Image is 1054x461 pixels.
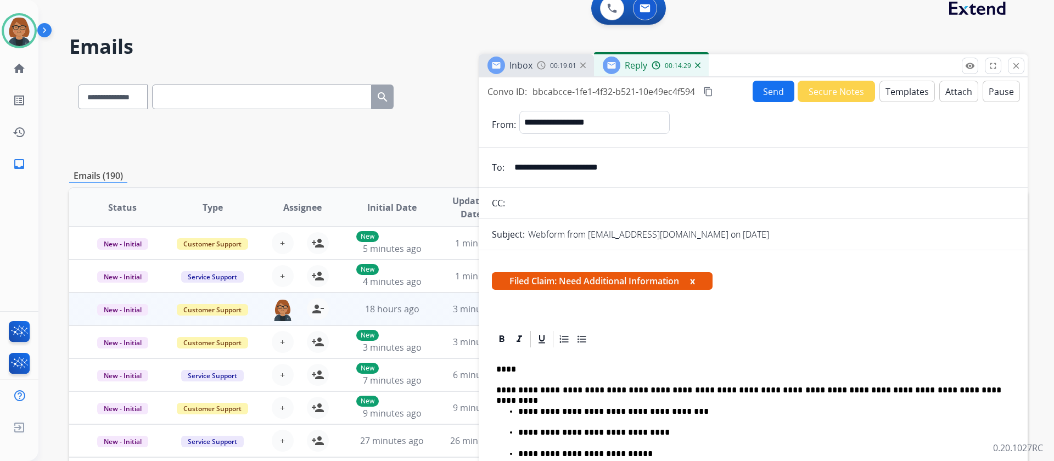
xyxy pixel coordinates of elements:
[703,87,713,97] mat-icon: content_copy
[13,94,26,107] mat-icon: list_alt
[356,330,379,341] p: New
[280,237,285,250] span: +
[625,59,647,71] span: Reply
[492,228,525,241] p: Subject:
[177,304,248,316] span: Customer Support
[574,331,590,347] div: Bullet List
[363,276,422,288] span: 4 minutes ago
[311,302,324,316] mat-icon: person_remove
[97,238,148,250] span: New - Initial
[181,436,244,447] span: Service Support
[97,271,148,283] span: New - Initial
[311,269,324,283] mat-icon: person_add
[356,264,379,275] p: New
[13,158,26,171] mat-icon: inbox
[983,81,1020,102] button: Pause
[272,397,294,419] button: +
[69,169,127,183] p: Emails (190)
[97,337,148,348] span: New - Initial
[272,430,294,452] button: +
[365,303,419,315] span: 18 hours ago
[455,270,509,282] span: 1 minute ago
[97,436,148,447] span: New - Initial
[356,231,379,242] p: New
[453,369,512,381] span: 6 minutes ago
[280,401,285,414] span: +
[492,196,505,210] p: CC:
[556,331,573,347] div: Ordered List
[376,91,389,104] mat-icon: search
[13,62,26,75] mat-icon: home
[534,331,550,347] div: Underline
[446,194,496,221] span: Updated Date
[360,435,424,447] span: 27 minutes ago
[453,303,512,315] span: 3 minutes ago
[450,435,514,447] span: 26 minutes ago
[879,81,935,102] button: Templates
[492,272,713,290] span: Filed Claim: Need Additional Information
[272,232,294,254] button: +
[509,59,532,71] span: Inbox
[203,201,223,214] span: Type
[753,81,794,102] button: Send
[311,237,324,250] mat-icon: person_add
[280,269,285,283] span: +
[311,335,324,348] mat-icon: person_add
[363,374,422,386] span: 7 minutes ago
[181,370,244,381] span: Service Support
[363,407,422,419] span: 9 minutes ago
[97,403,148,414] span: New - Initial
[177,238,248,250] span: Customer Support
[272,265,294,287] button: +
[532,86,695,98] span: bbcabcce-1fe1-4f32-b521-10e49ec4f594
[356,363,379,374] p: New
[280,368,285,381] span: +
[181,271,244,283] span: Service Support
[108,201,137,214] span: Status
[965,61,975,71] mat-icon: remove_red_eye
[280,335,285,348] span: +
[494,331,510,347] div: Bold
[367,201,417,214] span: Initial Date
[177,403,248,414] span: Customer Support
[798,81,875,102] button: Secure Notes
[363,243,422,255] span: 5 minutes ago
[550,61,576,70] span: 00:19:01
[272,364,294,386] button: +
[453,336,512,348] span: 3 minutes ago
[311,368,324,381] mat-icon: person_add
[272,331,294,353] button: +
[283,201,322,214] span: Assignee
[363,341,422,353] span: 3 minutes ago
[665,61,691,70] span: 00:14:29
[272,298,294,321] img: agent-avatar
[988,61,998,71] mat-icon: fullscreen
[97,370,148,381] span: New - Initial
[311,401,324,414] mat-icon: person_add
[487,85,527,98] p: Convo ID:
[492,118,516,131] p: From:
[97,304,148,316] span: New - Initial
[4,15,35,46] img: avatar
[993,441,1043,454] p: 0.20.1027RC
[13,126,26,139] mat-icon: history
[311,434,324,447] mat-icon: person_add
[690,274,695,288] button: x
[356,396,379,407] p: New
[453,402,512,414] span: 9 minutes ago
[939,81,978,102] button: Attach
[1011,61,1021,71] mat-icon: close
[528,228,769,241] p: Webform from [EMAIL_ADDRESS][DOMAIN_NAME] on [DATE]
[511,331,528,347] div: Italic
[492,161,504,174] p: To:
[177,337,248,348] span: Customer Support
[280,434,285,447] span: +
[455,237,509,249] span: 1 minute ago
[69,36,1028,58] h2: Emails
